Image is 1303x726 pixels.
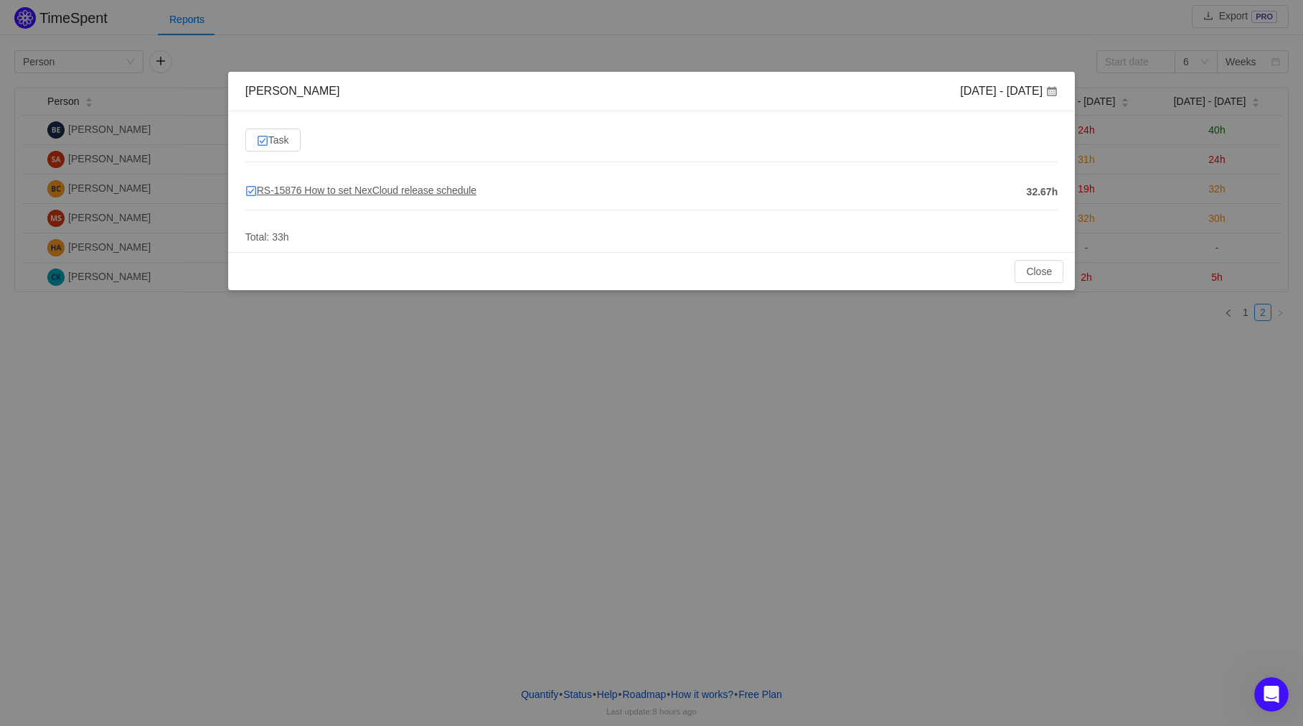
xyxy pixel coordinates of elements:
img: 10318 [245,185,257,197]
div: [PERSON_NAME] [245,83,340,99]
span: RS-15876 How to set NexCloud release schedule [245,185,476,196]
img: 10318 [257,135,268,146]
span: 32.67h [1027,185,1058,200]
span: Task [257,134,289,146]
span: Total: 33h [245,231,289,243]
div: [DATE] - [DATE] [960,83,1058,99]
iframe: Intercom live chat [1254,677,1289,712]
button: Close [1015,260,1063,283]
